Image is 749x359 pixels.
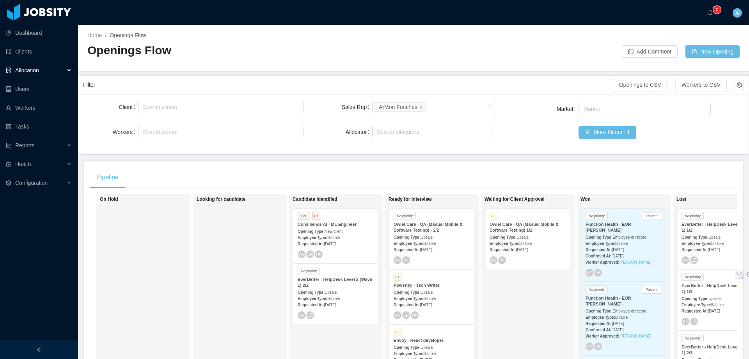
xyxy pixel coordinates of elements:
a: icon: pie-chartDashboard [6,25,72,41]
span: [DATE] [420,303,432,307]
span: Reports [15,142,34,148]
input: Client [140,102,145,112]
span: Upsale [708,296,721,301]
span: Upsale [421,290,433,295]
span: LS [691,258,697,263]
span: AF [395,258,400,263]
strong: Opening Type: [394,345,421,350]
i: icon: setting [6,180,11,186]
strong: Requested At: [682,248,708,252]
button: icon: messageAdd Comment [622,45,678,58]
div: Search allocators [377,128,488,136]
strong: Opening Type: [682,235,708,239]
label: Sales Rep [342,104,372,110]
span: No priority [298,267,320,275]
strong: Opening Type: [682,296,708,301]
div: ArMon Funches [379,103,417,111]
strong: Worker Approved: [586,334,619,338]
span: Allocation [15,67,39,73]
label: Allocator [346,129,372,135]
li: ArMon Funches [374,102,426,112]
a: icon: userWorkers [6,100,72,116]
span: Employee of record [612,309,646,313]
span: Billable [327,296,340,301]
div: Search worker [143,128,291,136]
span: No priority [394,212,416,220]
strong: Requested At: [394,248,420,252]
button: Workers to CSV [675,79,727,91]
input: Market [581,104,585,114]
strong: Employee Type: [298,236,327,240]
strong: Powerley - Tech Writer [394,283,440,288]
span: [DATE] [708,248,720,252]
span: LS [691,319,697,324]
strong: Consilience AI - ML Engineer [298,222,357,227]
span: [DATE] [516,248,528,252]
span: Billable [327,236,340,240]
span: VR [595,271,601,275]
span: Configuration [15,180,48,186]
button: icon: filterMore Filters · 1 [579,126,636,139]
span: Upsale [421,235,433,239]
strong: Function Health - EOR [PERSON_NAME] [586,296,631,306]
span: AF [587,344,592,349]
button: icon: file-addNew Opening [685,45,740,58]
span: Billable [615,241,628,246]
strong: Requested At: [394,303,420,307]
a: [PERSON_NAME] [619,334,651,338]
span: No priority [586,285,608,293]
i: icon: medicine-box [6,161,11,167]
span: P3 [394,328,401,336]
strong: Opening Type: [586,309,612,313]
strong: Requested At: [298,242,324,246]
strong: Requested At: [586,248,612,252]
span: LR [403,313,409,318]
h1: On Hold [100,196,209,202]
label: Market [557,106,579,112]
span: P1 [312,212,320,220]
strong: Employee Type: [586,241,615,246]
strong: Worker Approved: [586,260,619,264]
span: [DATE] [708,309,720,313]
strong: Opening Type: [394,290,421,295]
span: [DATE] [324,242,336,246]
h1: Won [580,196,690,202]
span: AF [587,270,592,275]
span: LR [307,252,313,257]
a: [PERSON_NAME] [619,260,651,264]
div: Pipeline [90,166,125,188]
span: Billable [519,241,532,246]
span: No priority [682,334,704,342]
span: MP [412,313,417,317]
h1: Looking for candidate [197,196,306,202]
i: icon: bell [708,10,713,15]
span: AF [491,258,496,263]
label: Client [119,104,138,110]
i: icon: loading [486,105,491,110]
button: Openings to CSV [613,79,667,91]
span: MP [404,258,408,262]
input: Workers [140,127,145,137]
span: MP [500,258,504,262]
strong: Employee Type: [298,296,327,301]
span: AF [299,313,304,318]
strong: Requested At: [682,309,708,313]
span: AF [683,319,688,324]
span: Health [15,161,31,167]
div: Filter [83,78,613,92]
strong: Requested At: [298,303,324,307]
i: icon: loading [487,130,492,135]
strong: Requested At: [490,248,516,252]
span: P3 [490,212,497,220]
strong: Opening Type: [298,229,325,234]
button: Revert [642,286,661,294]
span: [DATE] [420,248,432,252]
label: Workers [112,129,138,135]
button: icon: setting [735,81,744,90]
strong: Employee Type: [586,315,615,320]
h2: Openings Flow [87,43,414,59]
span: Employee of record [612,235,646,239]
strong: Opening Type: [490,235,516,239]
strong: Confirmed At: [586,328,611,332]
strong: Envoy - React developer [394,338,444,343]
